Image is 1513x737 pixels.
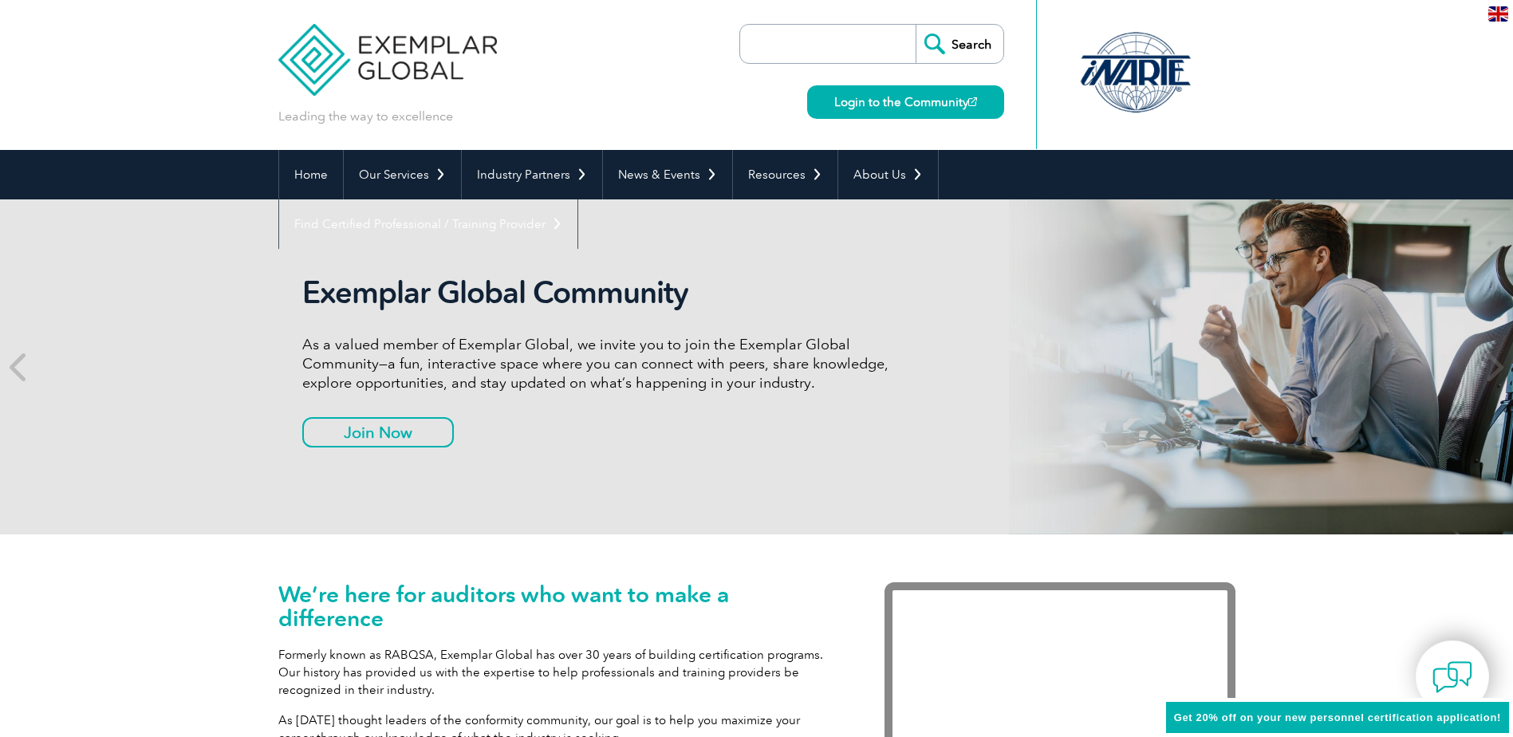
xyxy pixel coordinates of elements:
[1174,711,1501,723] span: Get 20% off on your new personnel certification application!
[733,150,837,199] a: Resources
[916,25,1003,63] input: Search
[302,335,900,392] p: As a valued member of Exemplar Global, we invite you to join the Exemplar Global Community—a fun,...
[1488,6,1508,22] img: en
[279,150,343,199] a: Home
[279,199,577,249] a: Find Certified Professional / Training Provider
[344,150,461,199] a: Our Services
[838,150,938,199] a: About Us
[278,646,837,699] p: Formerly known as RABQSA, Exemplar Global has over 30 years of building certification programs. O...
[807,85,1004,119] a: Login to the Community
[968,97,977,106] img: open_square.png
[302,417,454,447] a: Join Now
[278,582,837,630] h1: We’re here for auditors who want to make a difference
[603,150,732,199] a: News & Events
[462,150,602,199] a: Industry Partners
[278,108,453,125] p: Leading the way to excellence
[1432,657,1472,697] img: contact-chat.png
[302,274,900,311] h2: Exemplar Global Community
